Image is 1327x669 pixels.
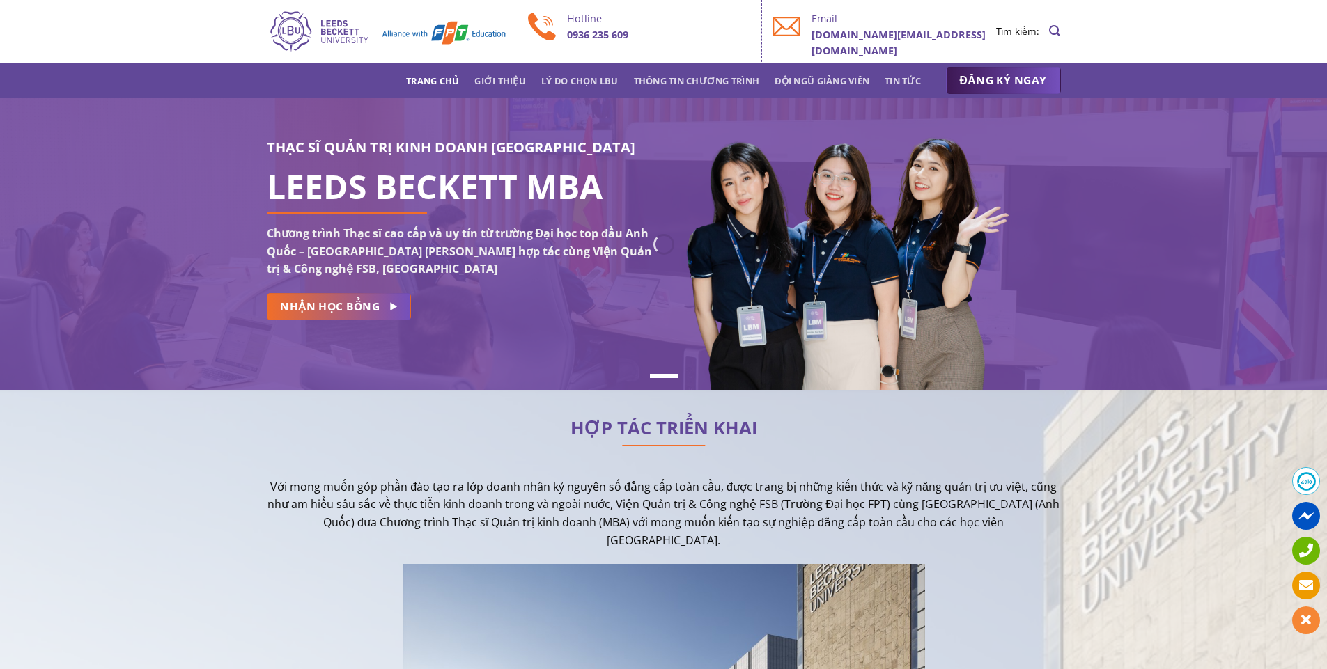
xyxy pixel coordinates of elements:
li: Page dot 1 [650,374,678,378]
p: Với mong muốn góp phần đào tạo ra lớp doanh nhân kỷ nguyên số đẳng cấp toàn cầu, được trang bị nh... [267,478,1061,549]
h2: HỢP TÁC TRIỂN KHAI [267,421,1061,435]
span: NHẬN HỌC BỔNG [280,298,380,315]
img: Thạc sĩ Quản trị kinh doanh Quốc tế [267,9,507,54]
img: line-lbu.jpg [622,445,706,446]
b: 0936 235 609 [567,28,628,41]
li: Tìm kiếm: [996,24,1039,39]
h3: THẠC SĨ QUẢN TRỊ KINH DOANH [GEOGRAPHIC_DATA] [267,136,653,159]
p: Hotline [567,10,752,26]
a: Search [1049,17,1060,45]
a: Lý do chọn LBU [541,68,619,93]
a: Tin tức [885,68,921,93]
strong: Chương trình Thạc sĩ cao cấp và uy tín từ trường Đại học top đầu Anh Quốc – [GEOGRAPHIC_DATA] [PE... [267,226,652,276]
a: Đội ngũ giảng viên [775,68,869,93]
h1: LEEDS BECKETT MBA [267,178,653,195]
a: Trang chủ [406,68,459,93]
a: Giới thiệu [474,68,526,93]
b: [DOMAIN_NAME][EMAIL_ADDRESS][DOMAIN_NAME] [812,28,986,57]
a: NHẬN HỌC BỔNG [267,293,411,320]
span: ĐĂNG KÝ NGAY [960,72,1047,89]
a: Thông tin chương trình [634,68,760,93]
a: ĐĂNG KÝ NGAY [946,67,1061,95]
p: Email [812,10,996,26]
